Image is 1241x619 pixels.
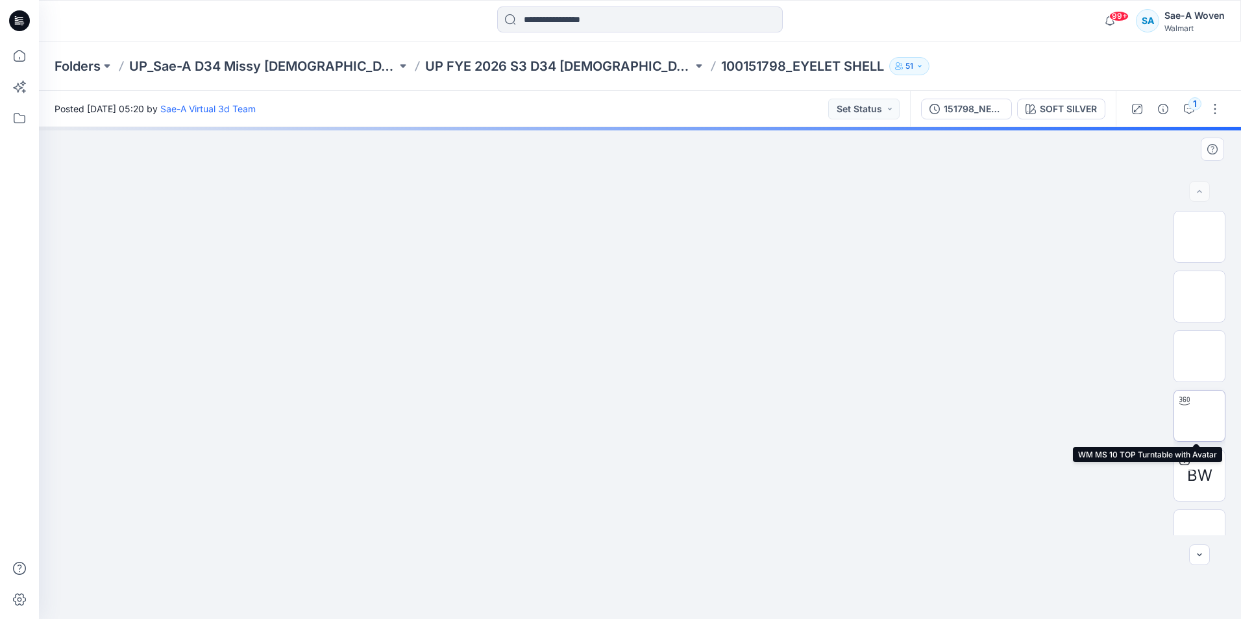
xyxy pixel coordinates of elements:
div: SA [1136,9,1159,32]
div: SOFT SILVER [1040,102,1097,116]
a: Sae-A Virtual 3d Team [160,103,256,114]
span: BW [1187,464,1212,487]
button: SOFT SILVER [1017,99,1105,119]
div: 151798_NEW EYELET TOP_SAEA_110124 [944,102,1003,116]
a: UP FYE 2026 S3 D34 [DEMOGRAPHIC_DATA] Woven Tops Sae-A [425,57,693,75]
a: Folders [55,57,101,75]
div: Sae-A Woven [1164,8,1225,23]
div: 1 [1188,97,1201,110]
button: Details [1153,99,1173,119]
button: 51 [889,57,929,75]
p: 100151798_EYELET SHELL [721,57,884,75]
button: 151798_NEW EYELET TOP_SAEA_110124 [921,99,1012,119]
button: 1 [1179,99,1199,119]
a: UP_Sae-A D34 Missy [DEMOGRAPHIC_DATA] Top Woven [129,57,397,75]
span: Posted [DATE] 05:20 by [55,102,256,115]
p: 51 [905,59,913,73]
div: Walmart [1164,23,1225,33]
span: 99+ [1109,11,1129,21]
